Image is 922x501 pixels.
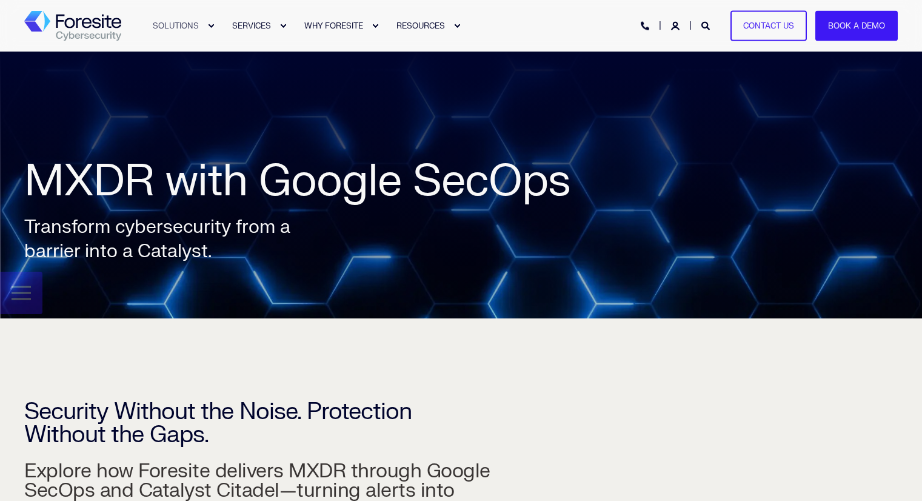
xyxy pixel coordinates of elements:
[701,20,712,30] a: Open Search
[815,10,898,41] a: Book a Demo
[24,11,121,41] img: Foresite logo, a hexagon shape of blues with a directional arrow to the right hand side, and the ...
[279,22,287,30] div: Expand SERVICES
[671,20,682,30] a: Login
[372,22,379,30] div: Expand WHY FORESITE
[153,21,199,30] span: SOLUTIONS
[304,21,363,30] span: WHY FORESITE
[207,22,215,30] div: Expand SOLUTIONS
[396,21,445,30] span: RESOURCES
[24,153,570,209] span: MXDR with Google SecOps
[24,11,121,41] a: Back to Home
[24,215,327,264] div: Transform cybersecurity from a barrier into a Catalyst.
[24,315,430,446] h2: Security Without the Noise. Protection Without the Gaps.
[453,22,461,30] div: Expand RESOURCES
[730,10,807,41] a: Contact Us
